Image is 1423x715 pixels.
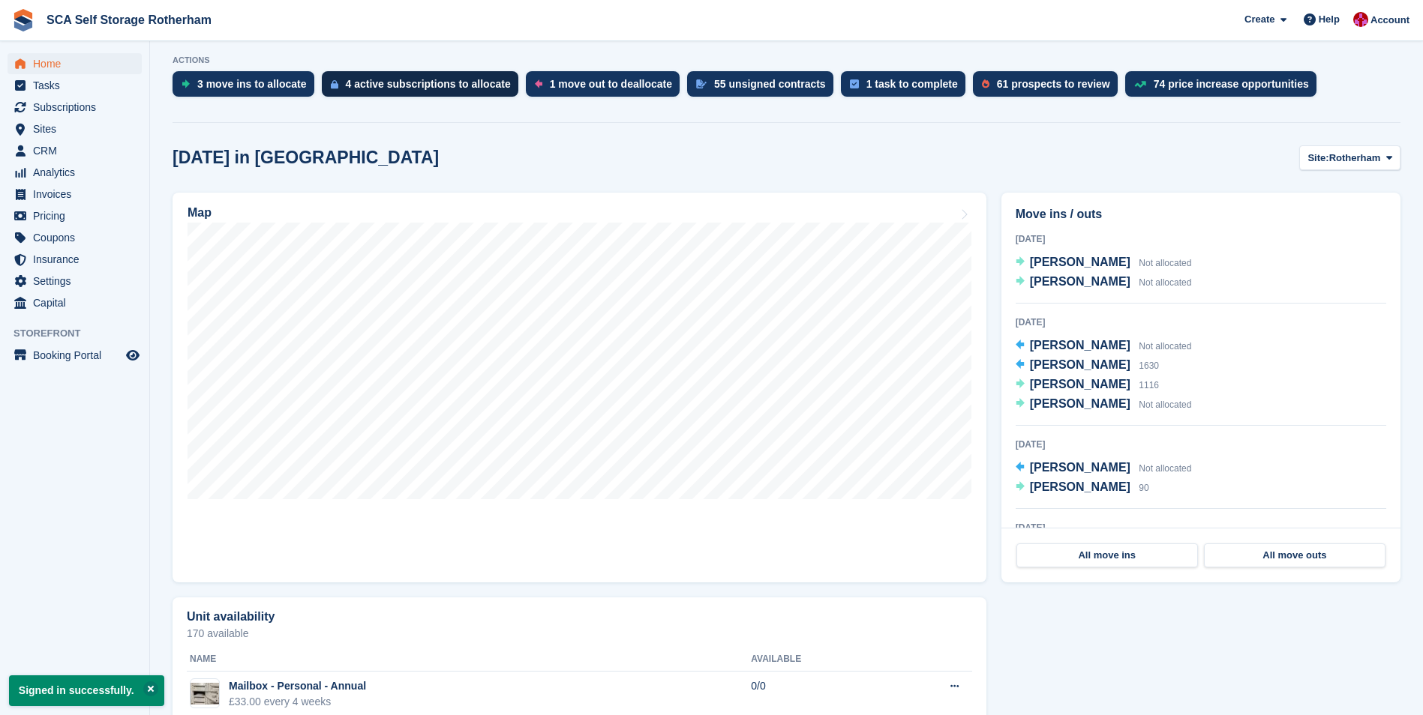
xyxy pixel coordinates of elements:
[173,193,986,582] a: Map
[182,79,190,88] img: move_ins_to_allocate_icon-fdf77a2bb77ea45bf5b3d319d69a93e2d87916cf1d5bf7949dd705db3b84f3ca.svg
[1016,438,1386,451] div: [DATE]
[33,271,123,292] span: Settings
[8,140,142,161] a: menu
[1030,378,1130,390] span: [PERSON_NAME]
[187,628,972,639] p: 170 available
[33,227,123,248] span: Coupons
[197,78,307,90] div: 3 move ins to allocate
[841,71,973,104] a: 1 task to complete
[1139,380,1159,390] span: 1116
[1016,232,1386,246] div: [DATE]
[1030,480,1130,493] span: [PERSON_NAME]
[173,71,322,104] a: 3 move ins to allocate
[33,205,123,226] span: Pricing
[535,79,542,88] img: move_outs_to_deallocate_icon-f764333ba52eb49d3ac5e1228854f67142a1ed5810a6f6cc68b1a99e826820c5.svg
[1370,13,1409,28] span: Account
[1154,78,1309,90] div: 74 price increase opportunities
[1030,397,1130,410] span: [PERSON_NAME]
[188,206,212,220] h2: Map
[33,97,123,118] span: Subscriptions
[1319,12,1340,27] span: Help
[1244,12,1274,27] span: Create
[173,148,439,168] h2: [DATE] in [GEOGRAPHIC_DATA]
[1030,256,1130,268] span: [PERSON_NAME]
[1016,459,1192,478] a: [PERSON_NAME] Not allocated
[14,326,149,341] span: Storefront
[8,249,142,270] a: menu
[687,71,841,104] a: 55 unsigned contracts
[1016,205,1386,223] h2: Move ins / outs
[1139,341,1191,352] span: Not allocated
[33,184,123,205] span: Invoices
[33,292,123,313] span: Capital
[1016,253,1192,273] a: [PERSON_NAME] Not allocated
[1016,273,1192,292] a: [PERSON_NAME] Not allocated
[8,345,142,366] a: menu
[229,678,366,694] div: Mailbox - Personal - Annual
[1030,358,1130,371] span: [PERSON_NAME]
[191,683,219,705] img: Unknown-4.jpeg
[1016,478,1149,498] a: [PERSON_NAME] 90
[982,79,989,88] img: prospect-51fa495bee0391a8d652442698ab0144808aea92771e9ea1ae160a38d050c398.svg
[550,78,672,90] div: 1 move out to deallocate
[1353,12,1368,27] img: Thomas Webb
[1299,145,1400,170] button: Site: Rotherham
[1134,81,1146,88] img: price_increase_opportunities-93ffe204e8149a01c8c9dc8f82e8f89637d9d84a8eef4429ea346261dce0b2c0.svg
[997,78,1110,90] div: 61 prospects to review
[1016,395,1192,414] a: [PERSON_NAME] Not allocated
[1139,360,1159,371] span: 1630
[173,55,1400,65] p: ACTIONS
[41,7,218,32] a: SCA Self Storage Rotherham
[33,249,123,270] span: Insurance
[33,140,123,161] span: CRM
[8,271,142,292] a: menu
[8,205,142,226] a: menu
[1016,375,1159,395] a: [PERSON_NAME] 1116
[33,75,123,96] span: Tasks
[526,71,687,104] a: 1 move out to deallocate
[1139,258,1191,268] span: Not allocated
[187,610,275,624] h2: Unit availability
[1016,521,1386,534] div: [DATE]
[1139,483,1148,493] span: 90
[322,71,526,104] a: 4 active subscriptions to allocate
[1016,543,1198,567] a: All move ins
[1016,316,1386,329] div: [DATE]
[229,694,366,710] div: £33.00 every 4 weeks
[9,675,164,706] p: Signed in successfully.
[866,78,958,90] div: 1 task to complete
[1139,463,1191,474] span: Not allocated
[1125,71,1324,104] a: 74 price increase opportunities
[8,75,142,96] a: menu
[8,227,142,248] a: menu
[8,184,142,205] a: menu
[33,118,123,139] span: Sites
[1016,337,1192,356] a: [PERSON_NAME] Not allocated
[8,118,142,139] a: menu
[751,648,887,672] th: Available
[331,79,338,89] img: active_subscription_to_allocate_icon-d502201f5373d7db506a760aba3b589e785aa758c864c3986d89f69b8ff3...
[1030,461,1130,474] span: [PERSON_NAME]
[8,162,142,183] a: menu
[1030,275,1130,288] span: [PERSON_NAME]
[1204,543,1385,567] a: All move outs
[714,78,826,90] div: 55 unsigned contracts
[1329,151,1381,166] span: Rotherham
[1307,151,1328,166] span: Site:
[33,162,123,183] span: Analytics
[850,79,859,88] img: task-75834270c22a3079a89374b754ae025e5fb1db73e45f91037f5363f120a921f8.svg
[187,648,751,672] th: Name
[1030,339,1130,352] span: [PERSON_NAME]
[1139,277,1191,288] span: Not allocated
[1139,399,1191,410] span: Not allocated
[12,9,35,31] img: stora-icon-8386f47178a22dfd0bd8f6a31ec36ba5ce8667c1dd55bd0f319d3a0aa187defe.svg
[124,346,142,364] a: Preview store
[973,71,1125,104] a: 61 prospects to review
[33,53,123,74] span: Home
[8,97,142,118] a: menu
[8,292,142,313] a: menu
[1016,356,1159,375] a: [PERSON_NAME] 1630
[696,79,707,88] img: contract_signature_icon-13c848040528278c33f63329250d36e43548de30e8caae1d1a13099fd9432cc5.svg
[346,78,511,90] div: 4 active subscriptions to allocate
[33,345,123,366] span: Booking Portal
